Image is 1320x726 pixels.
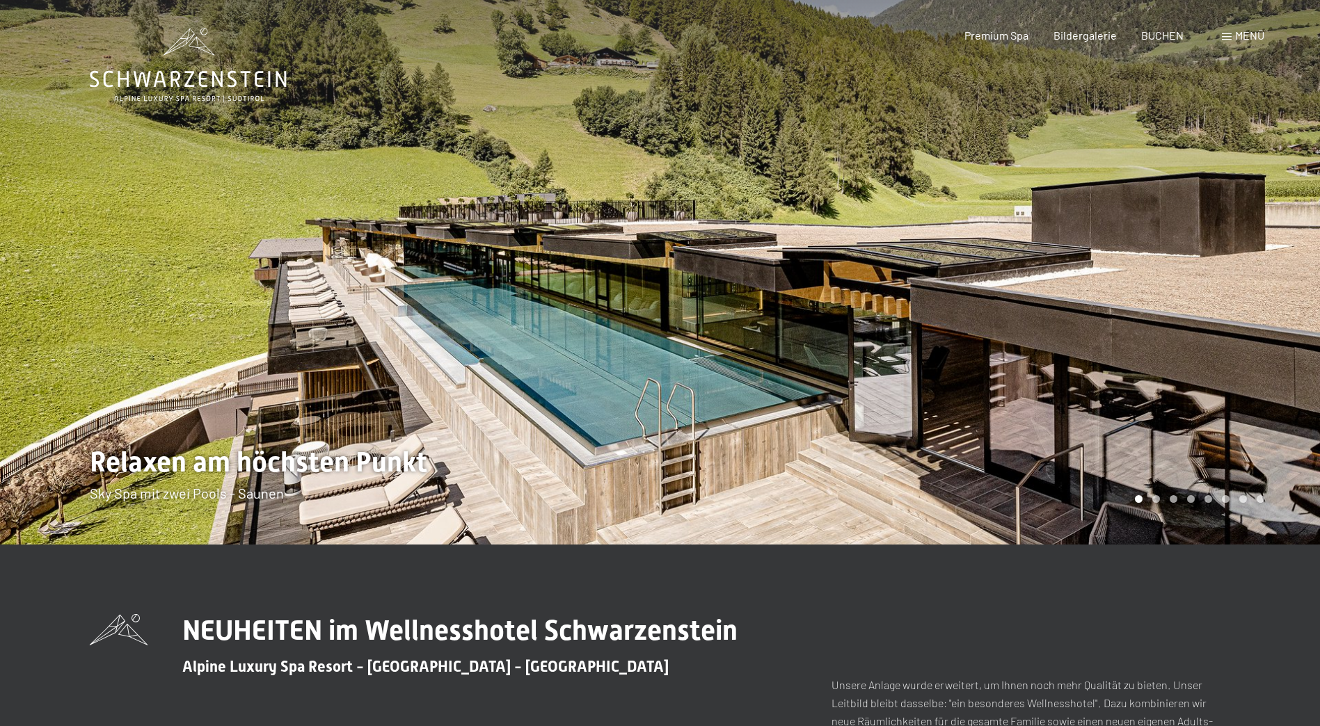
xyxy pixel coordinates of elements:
[1053,29,1117,42] a: Bildergalerie
[182,658,669,675] span: Alpine Luxury Spa Resort - [GEOGRAPHIC_DATA] - [GEOGRAPHIC_DATA]
[1222,495,1230,503] div: Carousel Page 6
[1170,495,1177,503] div: Carousel Page 3
[1235,29,1264,42] span: Menü
[1204,495,1212,503] div: Carousel Page 5
[1135,495,1143,503] div: Carousel Page 1 (Current Slide)
[1257,495,1264,503] div: Carousel Page 8
[1152,495,1160,503] div: Carousel Page 2
[1187,495,1195,503] div: Carousel Page 4
[182,614,738,647] span: NEUHEITEN im Wellnesshotel Schwarzenstein
[1239,495,1247,503] div: Carousel Page 7
[1130,495,1264,503] div: Carousel Pagination
[1141,29,1184,42] a: BUCHEN
[964,29,1028,42] a: Premium Spa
